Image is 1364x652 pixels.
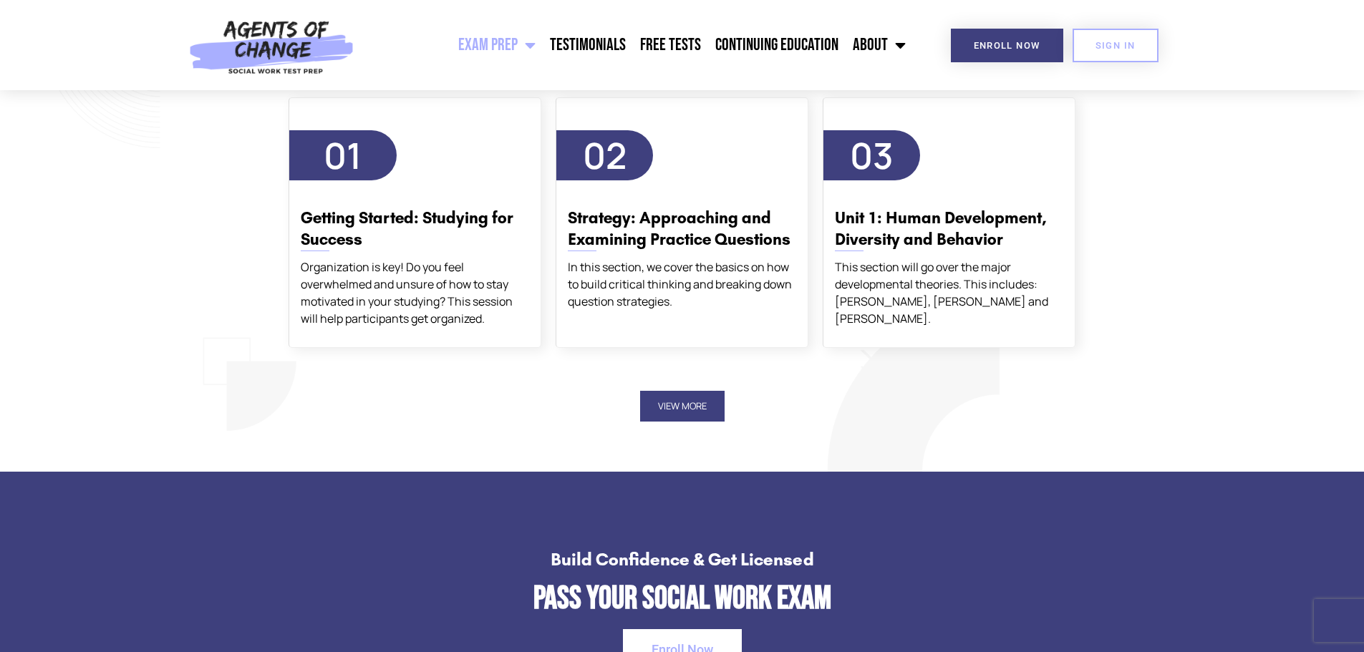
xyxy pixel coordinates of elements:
a: Testimonials [543,27,633,63]
div: This section will go over the major developmental theories. This includes: [PERSON_NAME], [PERSON... [835,258,1063,327]
a: SIGN IN [1073,29,1159,62]
h3: Getting Started: Studying for Success [301,208,529,250]
a: Enroll Now [951,29,1063,62]
span: 03 [850,131,894,180]
div: In this section, we cover the basics on how to build critical thinking and breaking down question... [568,258,796,310]
a: About [846,27,913,63]
nav: Menu [362,27,913,63]
span: Enroll Now [974,41,1040,50]
h2: Pass Your Social Work Exam [79,583,1285,615]
div: Organization is key! Do you feel overwhelmed and unsure of how to stay motivated in your studying... [301,258,529,327]
a: Exam Prep [451,27,543,63]
a: Free Tests [633,27,708,63]
h3: Unit 1: Human Development, Diversity and Behavior [835,208,1063,250]
span: 01 [324,131,362,180]
h4: Build Confidence & Get Licensed [79,550,1285,568]
a: Continuing Education [708,27,846,63]
span: 02 [583,131,627,180]
h3: Strategy: Approaching and Examining Practice Questions [568,208,796,250]
span: SIGN IN [1095,41,1136,50]
button: View More [640,391,725,422]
